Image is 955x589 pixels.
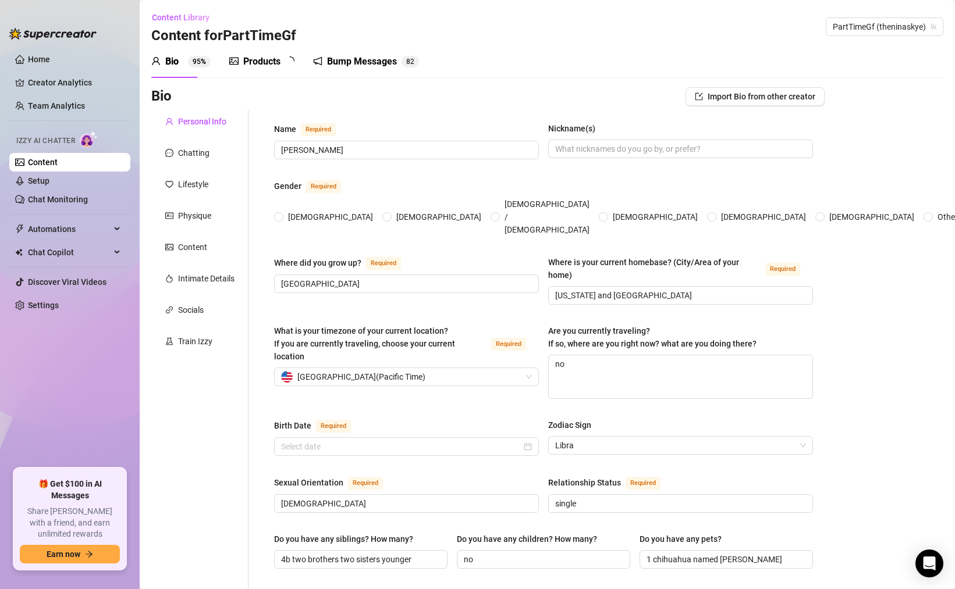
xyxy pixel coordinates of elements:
[548,122,603,135] label: Nickname(s)
[283,210,378,223] span: [DEMOGRAPHIC_DATA]
[348,477,383,490] span: Required
[457,533,597,545] div: Do you have any children? How many?
[274,419,364,433] label: Birth Date
[16,135,75,147] span: Izzy AI Chatter
[457,533,605,545] label: Do you have any children? How many?
[548,419,599,431] label: Zodiac Sign
[686,87,825,106] button: Import Bio from other creator
[555,142,804,155] input: Nickname(s)
[608,210,702,223] span: [DEMOGRAPHIC_DATA]
[281,371,293,383] img: us
[274,326,455,361] span: What is your timezone of your current location? If you are currently traveling, choose your curre...
[306,180,341,193] span: Required
[28,195,88,204] a: Chat Monitoring
[178,209,211,222] div: Physique
[548,122,595,135] div: Nickname(s)
[274,256,361,269] div: Where did you grow up?
[640,533,730,545] label: Do you have any pets?
[165,274,173,283] span: fire
[549,355,812,398] textarea: no
[178,178,208,191] div: Lifestyle
[640,533,722,545] div: Do you have any pets?
[327,55,397,69] div: Bump Messages
[316,420,351,433] span: Required
[178,147,210,159] div: Chatting
[229,56,239,66] span: picture
[647,553,804,566] input: Do you have any pets?
[410,58,414,66] span: 2
[151,56,161,66] span: user
[548,476,673,490] label: Relationship Status
[274,122,349,136] label: Name
[281,144,530,156] input: Name
[28,243,111,262] span: Chat Copilot
[548,256,761,281] div: Where is your current homebase? (City/Area of your home)
[283,55,297,68] span: loading
[548,419,591,431] div: Zodiac Sign
[274,256,414,270] label: Where did you grow up?
[28,158,58,167] a: Content
[28,73,121,92] a: Creator Analytics
[151,27,296,45] h3: Content for PartTimeGf
[178,241,207,254] div: Content
[765,263,800,276] span: Required
[15,224,24,234] span: thunderbolt
[20,479,120,501] span: 🎁 Get $100 in AI Messages
[833,18,936,35] span: PartTimeGf (theninaskye)
[165,212,173,220] span: idcard
[165,243,173,251] span: picture
[301,123,336,136] span: Required
[274,476,396,490] label: Sexual Orientation
[151,87,172,106] h3: Bio
[28,220,111,238] span: Automations
[178,115,226,128] div: Personal Info
[548,476,621,489] div: Relationship Status
[548,256,813,281] label: Where is your current homebase? (City/Area of your home)
[500,198,594,236] span: [DEMOGRAPHIC_DATA] / [DEMOGRAPHIC_DATA]
[695,92,703,101] span: import
[313,56,322,66] span: notification
[281,440,521,453] input: Birth Date
[555,289,804,302] input: Where is your current homebase? (City/Area of your home)
[28,176,49,185] a: Setup
[548,326,757,348] span: Are you currently traveling? If so, where are you right now? what are you doing there?
[274,533,413,545] div: Do you have any siblings? How many?
[28,101,85,110] a: Team Analytics
[392,210,486,223] span: [DEMOGRAPHIC_DATA]
[915,549,943,577] div: Open Intercom Messenger
[464,553,621,566] input: Do you have any children? How many?
[243,55,281,69] div: Products
[281,277,530,290] input: Where did you grow up?
[165,149,173,157] span: message
[178,335,212,348] div: Train Izzy
[20,506,120,540] span: Share [PERSON_NAME] with a friend, and earn unlimited rewards
[406,58,410,66] span: 8
[165,117,173,126] span: user
[825,210,919,223] span: [DEMOGRAPHIC_DATA]
[930,23,937,30] span: team
[165,180,173,188] span: heart
[28,301,59,310] a: Settings
[9,28,97,40] img: logo-BBDzfeDw.svg
[366,257,401,270] span: Required
[47,549,80,559] span: Earn now
[626,477,661,490] span: Required
[555,497,804,510] input: Relationship Status
[165,337,173,345] span: experiment
[178,304,204,316] div: Socials
[188,56,211,67] sup: 95%
[151,8,219,27] button: Content Library
[274,533,421,545] label: Do you have any siblings? How many?
[274,123,296,135] div: Name
[152,13,210,22] span: Content Library
[555,437,806,454] span: Libra
[274,179,354,193] label: Gender
[28,55,50,64] a: Home
[402,56,419,67] sup: 82
[85,550,93,558] span: arrow-right
[491,338,526,351] span: Required
[28,277,106,287] a: Discover Viral Videos
[80,131,98,148] img: AI Chatter
[165,306,173,314] span: link
[20,545,120,563] button: Earn nowarrow-right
